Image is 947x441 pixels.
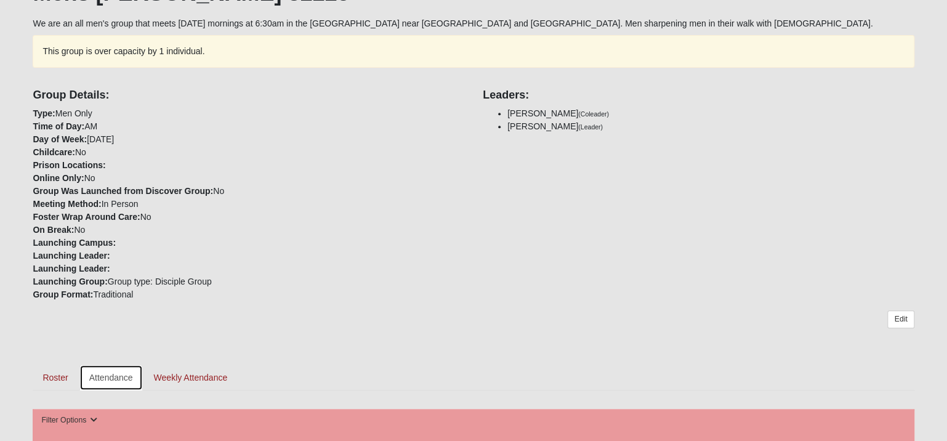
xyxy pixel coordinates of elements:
[33,365,78,390] a: Roster
[33,147,75,157] strong: Childcare:
[483,89,914,102] h4: Leaders:
[33,186,213,196] strong: Group Was Launched from Discover Group:
[578,110,609,118] small: (Coleader)
[33,108,55,118] strong: Type:
[507,107,914,120] li: [PERSON_NAME]
[33,160,105,170] strong: Prison Locations:
[33,225,74,235] strong: On Break:
[33,289,93,299] strong: Group Format:
[33,134,87,144] strong: Day of Week:
[33,264,110,273] strong: Launching Leader:
[578,123,603,131] small: (Leader)
[33,121,84,131] strong: Time of Day:
[33,199,101,209] strong: Meeting Method:
[33,173,84,183] strong: Online Only:
[33,251,110,261] strong: Launching Leader:
[33,277,107,286] strong: Launching Group:
[23,80,473,301] div: Men Only AM [DATE] No No No In Person No No Group type: Disciple Group Traditional
[507,120,914,133] li: [PERSON_NAME]
[38,414,101,427] button: Filter Options
[79,365,143,390] a: Attendance
[33,35,914,68] div: This group is over capacity by 1 individual.
[33,238,116,248] strong: Launching Campus:
[33,212,140,222] strong: Foster Wrap Around Care:
[887,310,914,328] a: Edit
[33,89,464,102] h4: Group Details:
[144,365,238,390] a: Weekly Attendance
